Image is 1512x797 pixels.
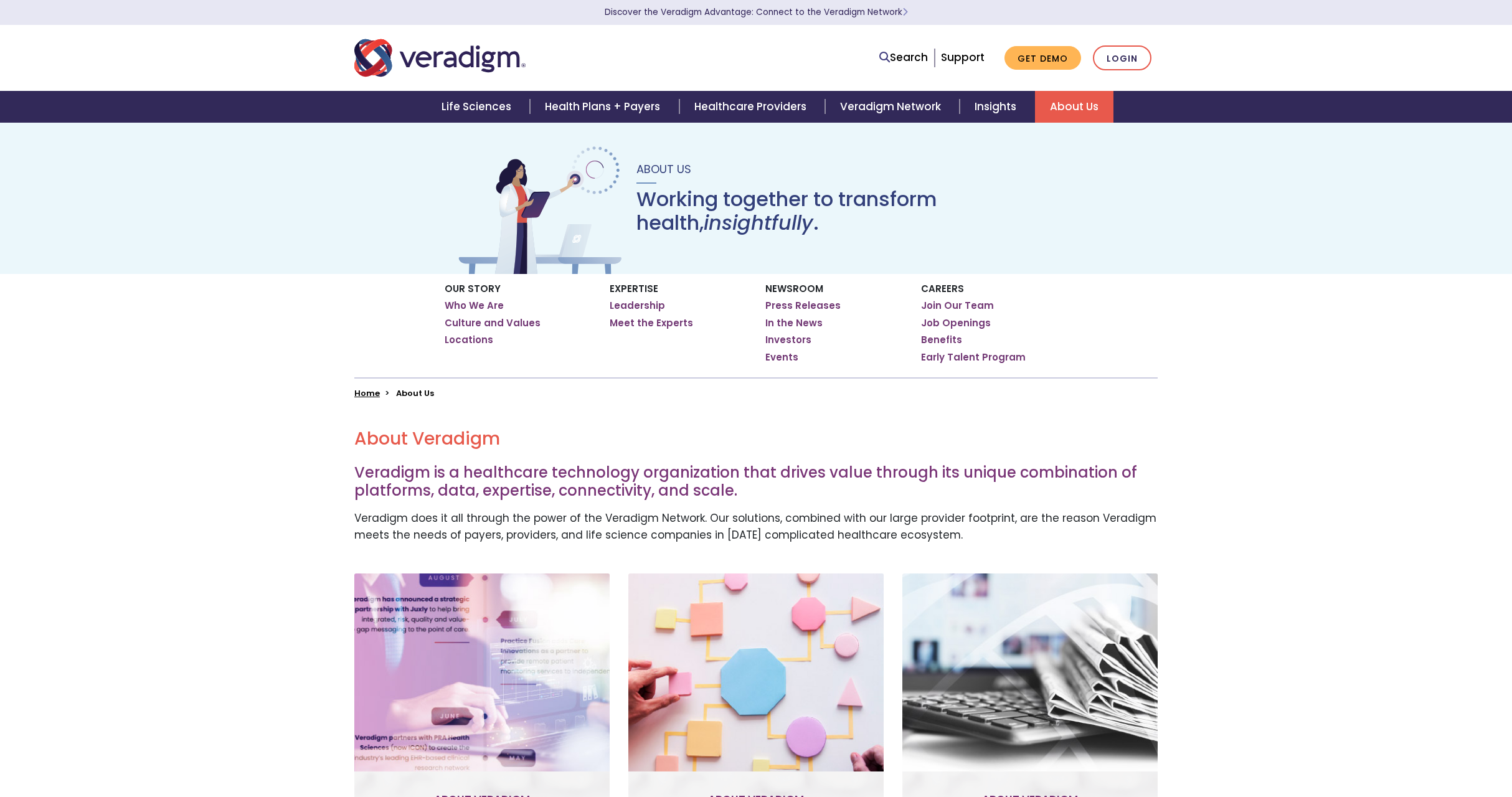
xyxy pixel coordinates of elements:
h3: Veradigm is a healthcare technology organization that drives value through its unique combination... [354,464,1158,500]
a: Job Openings [921,317,991,329]
p: Expertise [610,283,747,295]
a: In the News [765,317,823,329]
a: Search [879,49,928,66]
p: Our Story [445,283,591,295]
a: Early Talent Program [921,351,1026,364]
a: Who We Are [445,299,504,312]
a: Support [941,50,985,65]
p: Newsroom [765,283,902,295]
a: Join Our Team [921,299,994,312]
h1: Working together to transform health, . [636,187,1057,235]
a: Locations [445,334,493,346]
a: Meet the Experts [610,317,693,329]
p: Veradigm does it all through the power of the Veradigm Network. Our solutions, combined with our ... [354,510,1158,544]
a: Discover the Veradigm Advantage: Connect to the Veradigm NetworkLearn More [605,6,908,18]
em: insightfully [704,209,813,237]
a: Culture and Values [445,317,541,329]
a: Healthcare Providers [679,91,825,123]
a: Home [354,387,380,399]
a: Login [1093,45,1151,71]
a: Veradigm Network [825,91,960,123]
span: Learn More [902,6,908,18]
a: Life Sciences [427,91,530,123]
a: Events [765,351,798,364]
a: Investors [765,334,811,346]
a: About Us [1035,91,1113,123]
a: Leadership [610,299,665,312]
h2: About Veradigm [354,428,1158,450]
a: Get Demo [1004,46,1081,70]
a: Benefits [921,334,962,346]
a: Health Plans + Payers [530,91,679,123]
img: Veradigm logo [354,37,526,78]
span: About Us [636,161,691,177]
a: Press Releases [765,299,841,312]
p: Careers [921,283,1067,295]
a: Insights [960,91,1035,123]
